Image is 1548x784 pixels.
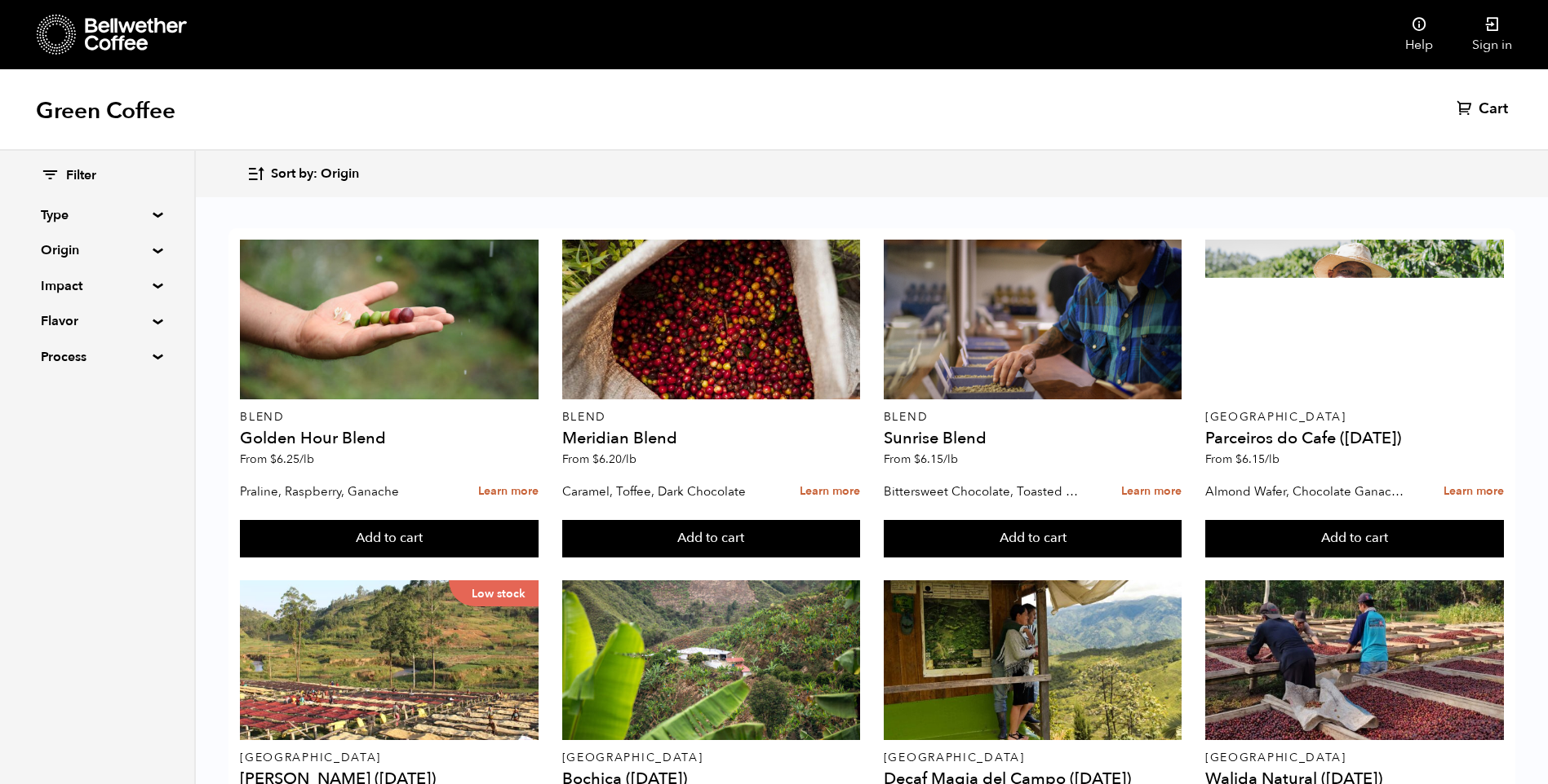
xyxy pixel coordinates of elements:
[1444,474,1504,509] a: Learn more
[1205,752,1504,764] p: [GEOGRAPHIC_DATA]
[884,451,958,467] span: From
[41,240,153,260] summary: Origin
[240,412,539,423] p: Blend
[270,451,314,467] bdi: 6.25
[914,451,920,467] span: $
[884,412,1182,423] p: Blend
[66,167,96,185] span: Filter
[36,96,175,126] h1: Green Coffee
[884,520,1182,557] button: Add to cart
[240,752,539,764] p: [GEOGRAPHIC_DATA]
[622,451,636,467] span: /lb
[240,520,539,557] button: Add to cart
[592,451,636,467] bdi: 6.20
[562,412,861,423] p: Blend
[1235,451,1280,467] bdi: 6.15
[271,165,359,183] span: Sort by: Origin
[1205,412,1504,423] p: [GEOGRAPHIC_DATA]
[478,474,539,509] a: Learn more
[41,276,153,296] summary: Impact
[1205,430,1504,447] h4: Parceiros do Cafe ([DATE])
[1235,451,1242,467] span: $
[562,451,636,467] span: From
[240,580,539,740] a: Low stock
[1121,474,1182,509] a: Learn more
[884,430,1182,447] h4: Sunrise Blend
[41,205,153,225] summary: Type
[1457,99,1512,119] a: Cart
[884,752,1182,764] p: [GEOGRAPHIC_DATA]
[1205,451,1280,467] span: From
[246,155,359,193] button: Sort by: Origin
[1205,479,1408,504] p: Almond Wafer, Chocolate Ganache, Bing Cherry
[270,451,277,467] span: $
[240,479,443,504] p: Praline, Raspberry, Ganache
[1479,99,1508,119] span: Cart
[1205,520,1504,557] button: Add to cart
[1265,451,1280,467] span: /lb
[449,580,539,606] p: Low stock
[884,479,1087,504] p: Bittersweet Chocolate, Toasted Marshmallow, Candied Orange, Praline
[562,430,861,447] h4: Meridian Blend
[41,347,153,367] summary: Process
[240,430,539,447] h4: Golden Hour Blend
[562,520,861,557] button: Add to cart
[562,752,861,764] p: [GEOGRAPHIC_DATA]
[299,451,314,467] span: /lb
[914,451,958,467] bdi: 6.15
[943,451,958,467] span: /lb
[240,451,314,467] span: From
[562,479,765,504] p: Caramel, Toffee, Dark Chocolate
[800,474,860,509] a: Learn more
[41,311,153,331] summary: Flavor
[592,451,599,467] span: $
